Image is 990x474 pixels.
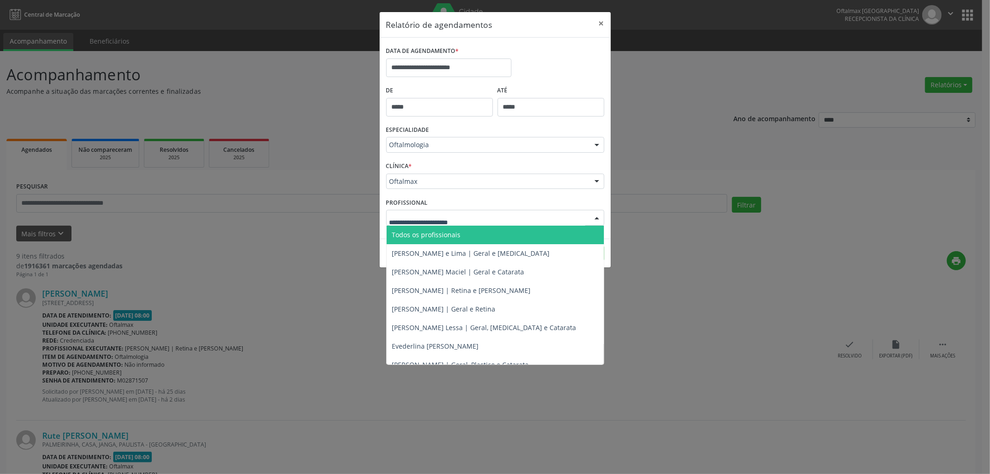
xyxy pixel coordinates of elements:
[392,323,576,332] span: [PERSON_NAME] Lessa | Geral, [MEDICAL_DATA] e Catarata
[392,342,479,351] span: Evederlina [PERSON_NAME]
[386,84,493,98] label: De
[592,12,611,35] button: Close
[386,195,428,210] label: PROFISSIONAL
[392,305,496,313] span: [PERSON_NAME] | Geral e Retina
[389,177,585,186] span: Oftalmax
[392,360,529,369] span: [PERSON_NAME] | Geral, Plastico e Catarata
[389,140,585,149] span: Oftalmologia
[386,19,492,31] h5: Relatório de agendamentos
[392,230,461,239] span: Todos os profissionais
[386,159,412,174] label: CLÍNICA
[392,267,524,276] span: [PERSON_NAME] Maciel | Geral e Catarata
[392,249,550,258] span: [PERSON_NAME] e Lima | Geral e [MEDICAL_DATA]
[498,84,604,98] label: ATÉ
[386,44,459,58] label: DATA DE AGENDAMENTO
[386,123,429,137] label: ESPECIALIDADE
[392,286,531,295] span: [PERSON_NAME] | Retina e [PERSON_NAME]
